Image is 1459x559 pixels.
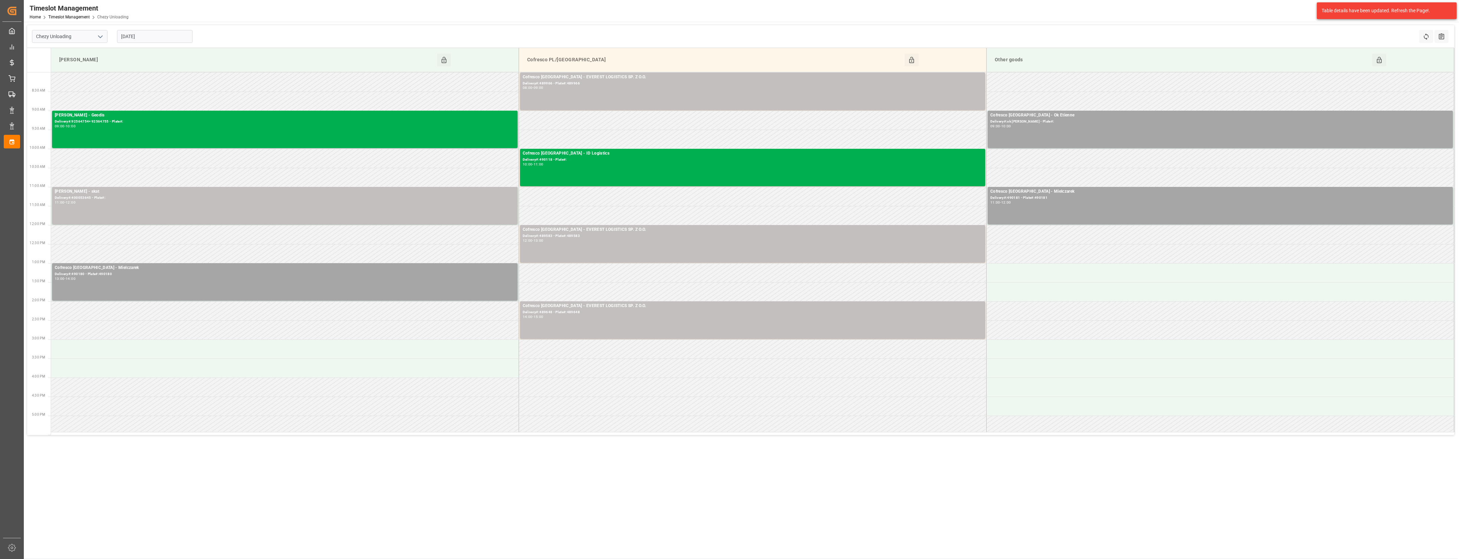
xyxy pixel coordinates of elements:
div: 10:00 [1001,125,1011,128]
span: 3:30 PM [32,355,45,359]
div: Cofresco [GEOGRAPHIC_DATA] - Mielczarek [55,265,515,271]
span: 1:00 PM [32,260,45,264]
span: 4:30 PM [32,394,45,397]
div: 11:00 [534,163,543,166]
a: Timeslot Management [48,15,90,19]
div: - [65,201,66,204]
div: [PERSON_NAME] [56,53,437,66]
div: Delivery#:400053645 - Plate#: [55,195,515,201]
span: 2:00 PM [32,298,45,302]
span: 9:30 AM [32,127,45,130]
div: 13:00 [55,277,65,280]
input: DD-MM-YYYY [117,30,192,43]
div: Cofresco [GEOGRAPHIC_DATA] - Ok Etienne [990,112,1450,119]
div: [PERSON_NAME] - Geodis [55,112,515,119]
div: 12:00 [1001,201,1011,204]
div: - [532,86,533,89]
div: Delivery#:490181 - Plate#:490181 [990,195,1450,201]
div: - [1000,125,1001,128]
div: 11:00 [990,201,1000,204]
button: open menu [95,31,105,42]
div: Delivery#:490180 - Plate#:490180 [55,271,515,277]
div: 15:00 [534,315,543,318]
div: 14:00 [66,277,76,280]
div: - [532,163,533,166]
span: 12:30 PM [30,241,45,245]
div: Cofresco [GEOGRAPHIC_DATA] - ID Logistics [523,150,983,157]
span: 9:00 AM [32,108,45,111]
div: 10:00 [523,163,533,166]
div: Delivery#:92564754+ 92564755 - Plate#: [55,119,515,125]
div: Cofresco PL/[GEOGRAPHIC_DATA] [524,53,905,66]
span: 12:00 PM [30,222,45,226]
div: 10:00 [66,125,76,128]
div: 08:00 [523,86,533,89]
div: - [532,239,533,242]
div: Cofresco [GEOGRAPHIC_DATA] - Mielczarek [990,188,1450,195]
span: 10:00 AM [30,146,45,149]
span: 10:30 AM [30,165,45,169]
div: Timeslot Management [30,3,129,13]
a: Home [30,15,41,19]
div: - [1000,201,1001,204]
span: 11:30 AM [30,203,45,207]
div: 09:00 [55,125,65,128]
div: 09:00 [990,125,1000,128]
div: Cofresco [GEOGRAPHIC_DATA] - EVEREST LOGISTICS SP. Z O.O. [523,303,983,309]
div: 14:00 [523,315,533,318]
div: 09:00 [534,86,543,89]
span: 4:00 PM [32,374,45,378]
span: 1:30 PM [32,279,45,283]
div: - [532,315,533,318]
div: Table details have been updated. Refresh the Page!. [1322,7,1447,14]
span: 5:00 PM [32,413,45,416]
div: - [65,277,66,280]
input: Type to search/select [32,30,107,43]
div: Delivery#:489966 - Plate#:489966 [523,81,983,86]
div: Delivery#:490118 - Plate#: [523,157,983,163]
div: 12:00 [523,239,533,242]
div: - [65,125,66,128]
div: 13:00 [534,239,543,242]
div: Other goods [992,53,1373,66]
div: Cofresco [GEOGRAPHIC_DATA] - EVEREST LOGISTICS SP. Z O.O. [523,226,983,233]
span: 3:00 PM [32,336,45,340]
div: [PERSON_NAME] - skat [55,188,515,195]
div: 12:00 [66,201,76,204]
div: Delivery#:489648 - Plate#:489648 [523,309,983,315]
div: Delivery#:ok [PERSON_NAME] - Plate#: [990,119,1450,125]
div: Cofresco [GEOGRAPHIC_DATA] - EVEREST LOGISTICS SP. Z O.O. [523,74,983,81]
div: 11:00 [55,201,65,204]
span: 2:30 PM [32,317,45,321]
span: 8:30 AM [32,89,45,92]
div: Delivery#:489583 - Plate#:489583 [523,233,983,239]
span: 11:00 AM [30,184,45,188]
